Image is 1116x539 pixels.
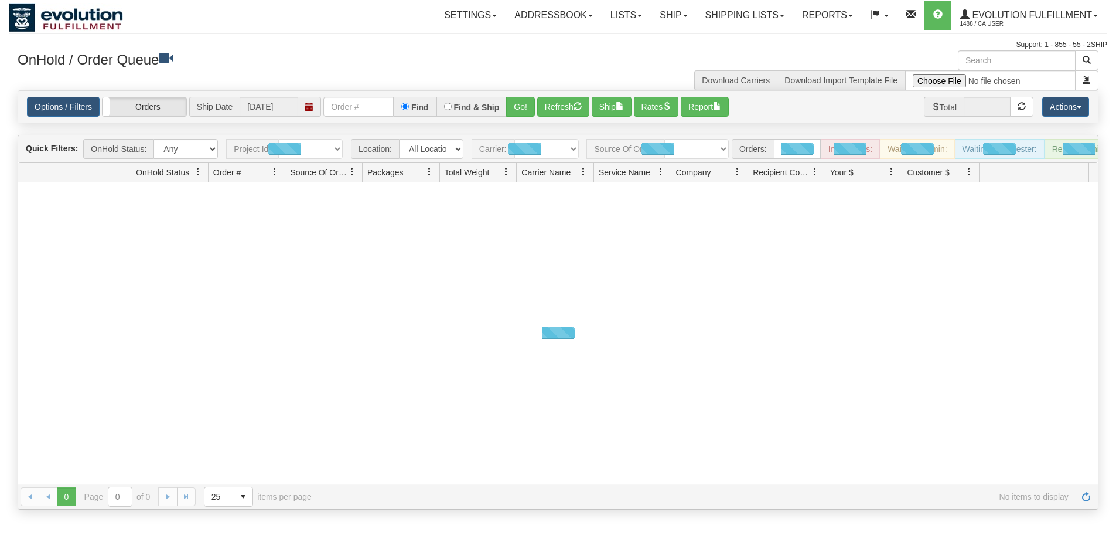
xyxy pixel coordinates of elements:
[959,162,979,182] a: Customer $ filter column settings
[26,143,78,154] label: Quick Filters:
[960,18,1048,30] span: 1488 / CA User
[1075,50,1098,70] button: Search
[290,167,347,178] span: Source Of Order
[1045,139,1114,159] div: Ready to Ship:
[907,167,949,178] span: Customer $
[784,76,897,85] a: Download Import Template File
[1042,97,1089,117] button: Actions
[411,103,429,111] label: Find
[634,97,679,117] button: Rates
[574,162,593,182] a: Carrier Name filter column settings
[805,162,825,182] a: Recipient Country filter column settings
[323,97,394,117] input: Order #
[821,139,880,159] div: In Progress:
[793,1,862,30] a: Reports
[454,103,500,111] label: Find & Ship
[328,492,1069,501] span: No items to display
[351,139,399,159] span: Location:
[367,167,403,178] span: Packages
[342,162,362,182] a: Source Of Order filter column settings
[506,97,535,117] button: Go!
[676,167,711,178] span: Company
[435,1,506,30] a: Settings
[728,162,748,182] a: Company filter column settings
[955,139,1045,159] div: Waiting - Requester:
[204,487,253,507] span: Page sizes drop down
[189,97,240,117] span: Ship Date
[521,167,571,178] span: Carrier Name
[651,1,696,30] a: Ship
[57,487,76,506] span: Page 0
[9,40,1107,50] div: Support: 1 - 855 - 55 - 2SHIP
[958,50,1076,70] input: Search
[496,162,516,182] a: Total Weight filter column settings
[951,1,1107,30] a: Evolution Fulfillment 1488 / CA User
[905,70,1076,90] input: Import
[602,1,651,30] a: Lists
[18,135,1098,163] div: grid toolbar
[592,97,632,117] button: Ship
[213,167,241,178] span: Order #
[970,10,1092,20] span: Evolution Fulfillment
[234,487,252,506] span: select
[136,167,189,178] span: OnHold Status
[9,3,123,32] img: logo1488.jpg
[537,97,589,117] button: Refresh
[84,487,151,507] span: Page of 0
[732,139,774,159] span: Orders:
[1077,487,1095,506] a: Refresh
[599,167,650,178] span: Service Name
[27,97,100,117] a: Options / Filters
[188,162,208,182] a: OnHold Status filter column settings
[445,167,490,178] span: Total Weight
[18,50,550,67] h3: OnHold / Order Queue
[882,162,902,182] a: Your $ filter column settings
[880,139,954,159] div: Waiting - Admin:
[830,167,854,178] span: Your $
[83,139,153,159] span: OnHold Status:
[681,97,729,117] button: Report
[774,139,821,159] div: New:
[506,1,602,30] a: Addressbook
[211,491,227,503] span: 25
[924,97,964,117] span: Total
[265,162,285,182] a: Order # filter column settings
[753,167,810,178] span: Recipient Country
[204,487,312,507] span: items per page
[702,76,770,85] a: Download Carriers
[103,97,186,116] label: Orders
[651,162,671,182] a: Service Name filter column settings
[697,1,793,30] a: Shipping lists
[419,162,439,182] a: Packages filter column settings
